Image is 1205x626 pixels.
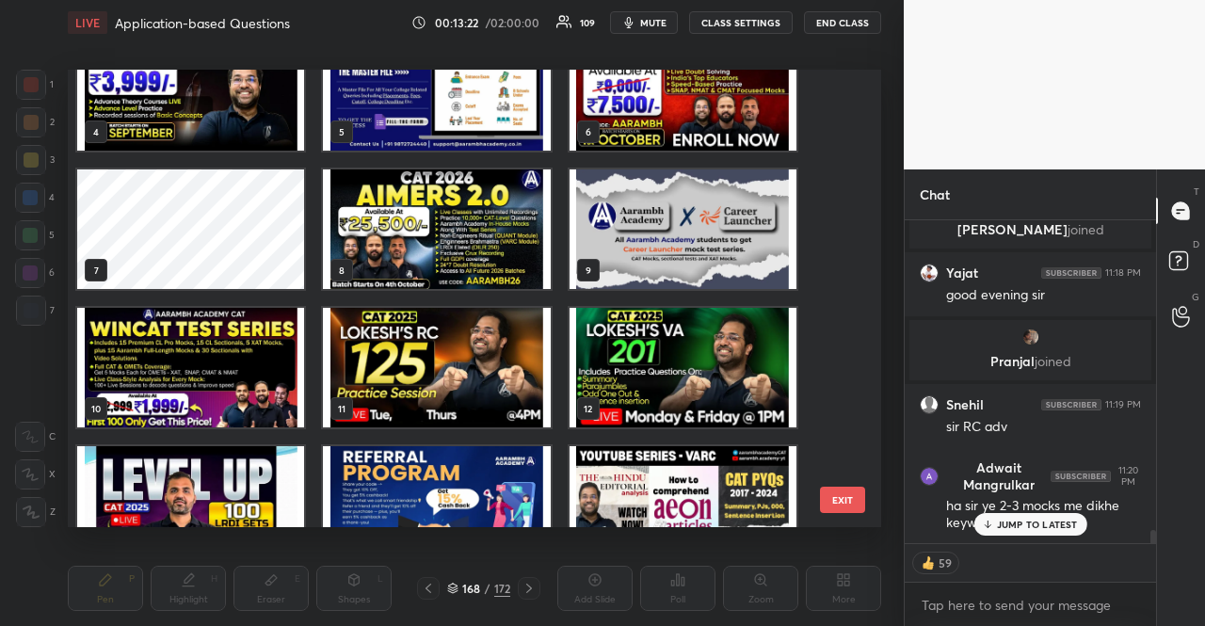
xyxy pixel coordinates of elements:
[16,296,55,326] div: 7
[921,396,938,413] img: default.png
[921,354,1140,369] p: Pranjal
[1041,267,1101,279] img: 4P8fHbbgJtejmAAAAAElFTkSuQmCC
[15,258,55,288] div: 6
[938,555,953,570] div: 59
[921,265,938,281] img: thumbnail.jpg
[1051,471,1111,482] img: 4P8fHbbgJtejmAAAAAElFTkSuQmCC
[68,11,107,34] div: LIVE
[921,222,1140,237] p: [PERSON_NAME]
[1041,399,1101,410] img: 4P8fHbbgJtejmAAAAAElFTkSuQmCC
[494,580,510,597] div: 172
[640,16,667,29] span: mute
[68,70,848,527] div: grid
[462,583,481,594] div: 168
[919,554,938,572] img: thumbs_up.png
[1105,267,1141,279] div: 11:18 PM
[1115,465,1141,488] div: 11:20 PM
[1035,352,1071,370] span: joined
[905,169,965,219] p: Chat
[1068,220,1104,238] span: joined
[689,11,793,34] button: CLASS SETTINGS
[1105,399,1141,410] div: 11:19 PM
[946,459,1051,493] h6: Adwait Mangrulkar
[15,422,56,452] div: C
[580,18,595,27] div: 109
[16,497,56,527] div: Z
[946,396,984,413] h6: Snehil
[804,11,881,34] button: END CLASS
[997,519,1078,530] p: JUMP TO LATEST
[16,107,55,137] div: 2
[946,286,1141,305] div: good evening sir
[15,183,55,213] div: 4
[1192,290,1199,304] p: G
[15,220,55,250] div: 5
[1194,185,1199,199] p: T
[15,459,56,490] div: X
[1021,328,1040,346] img: thumbnail.jpg
[820,487,865,513] button: EXIT
[905,220,1156,543] div: grid
[1193,237,1199,251] p: D
[610,11,678,34] button: mute
[16,145,55,175] div: 3
[115,14,290,32] h4: Application-based Questions
[946,497,1141,533] div: ha sir ye 2-3 mocks me dikhe keywords wale
[16,70,54,100] div: 1
[946,265,978,281] h6: Yajat
[946,418,1141,437] div: sir RC adv
[485,583,490,594] div: /
[921,468,938,485] img: thumbnail.jpg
